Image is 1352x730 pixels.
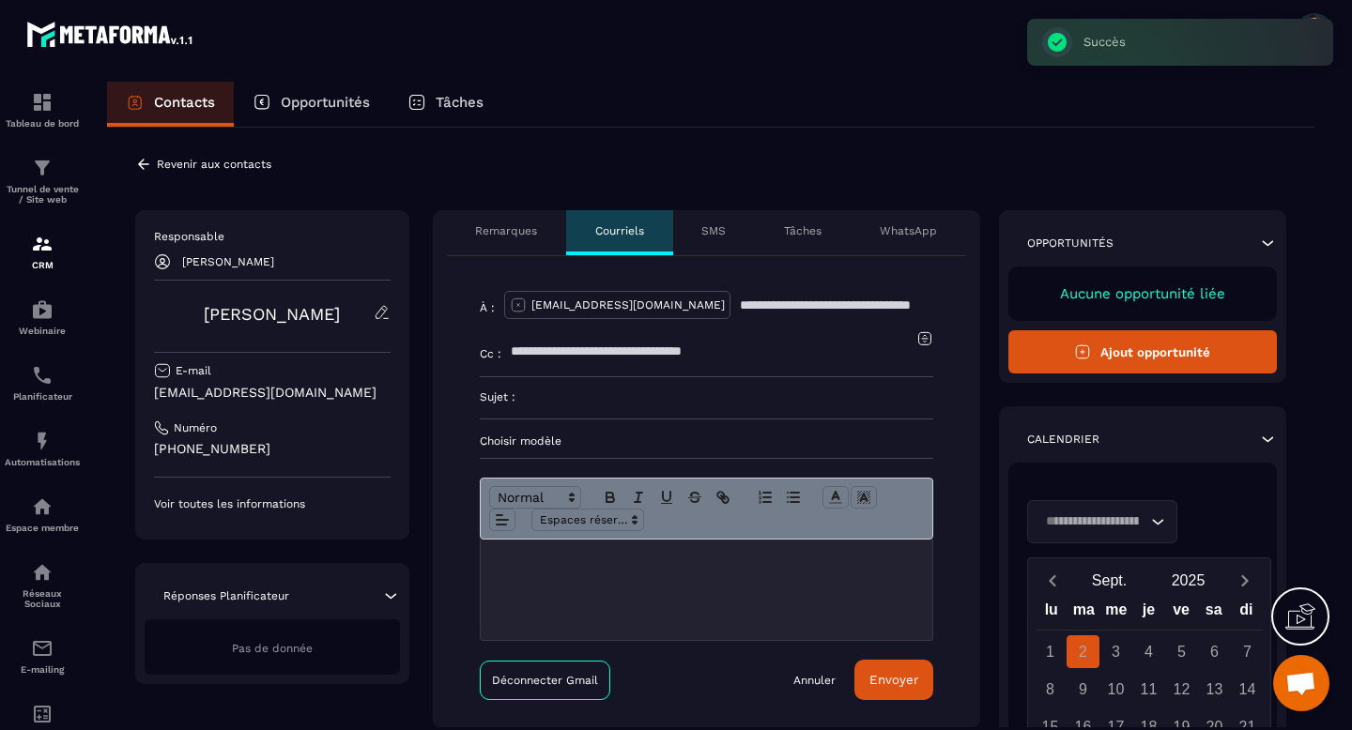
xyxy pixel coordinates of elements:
[1165,597,1198,630] div: ve
[31,298,54,321] img: automations
[480,346,501,361] p: Cc :
[5,416,80,481] a: automationsautomationsAutomatisations
[5,664,80,675] p: E-mailing
[1035,597,1068,630] div: lu
[31,430,54,452] img: automations
[107,82,234,127] a: Contacts
[1165,635,1198,668] div: 5
[232,642,313,655] span: Pas de donnée
[436,94,484,111] p: Tâches
[1197,597,1230,630] div: sa
[5,118,80,129] p: Tableau de bord
[154,94,215,111] p: Contacts
[154,496,391,511] p: Voir toutes les informations
[1231,673,1264,706] div: 14
[1027,500,1177,543] div: Search for option
[5,457,80,467] p: Automatisations
[163,588,289,603] p: Réponses Planificateur
[31,495,54,518] img: automations
[31,91,54,114] img: formation
[1231,635,1264,668] div: 7
[1068,597,1100,630] div: ma
[1132,673,1165,706] div: 11
[5,143,80,219] a: formationformationTunnel de vente / Site web
[5,588,80,609] p: Réseaux Sociaux
[234,82,389,127] a: Opportunités
[1273,655,1329,711] a: Ouvrir le chat
[5,350,80,416] a: schedulerschedulerPlanificateur
[1070,564,1149,597] button: Open months overlay
[176,363,211,378] p: E-mail
[389,82,502,127] a: Tâches
[480,661,610,700] a: Déconnecter Gmail
[5,523,80,533] p: Espace membre
[1027,285,1259,302] p: Aucune opportunité liée
[1099,635,1132,668] div: 3
[5,219,80,284] a: formationformationCRM
[1036,568,1070,593] button: Previous month
[5,391,80,402] p: Planificateur
[531,297,725,312] p: [EMAIL_ADDRESS][DOMAIN_NAME]
[475,223,537,238] p: Remarques
[880,223,937,238] p: WhatsApp
[31,364,54,387] img: scheduler
[1230,597,1263,630] div: di
[174,420,217,435] p: Numéro
[1067,673,1099,706] div: 9
[480,389,515,404] p: Sujet :
[281,94,370,111] p: Opportunités
[5,284,80,350] a: automationsautomationsWebinaire
[1100,597,1133,630] div: me
[154,229,391,244] p: Responsable
[31,703,54,725] img: accountant
[1132,597,1165,630] div: je
[854,660,933,700] button: Envoyer
[31,233,54,255] img: formation
[1165,673,1198,706] div: 12
[1039,511,1146,532] input: Search for option
[5,481,80,547] a: automationsautomationsEspace membre
[31,561,54,584] img: social-network
[5,326,80,336] p: Webinaire
[31,157,54,179] img: formation
[1027,236,1114,251] p: Opportunités
[204,304,340,324] a: [PERSON_NAME]
[5,547,80,623] a: social-networksocial-networkRéseaux Sociaux
[1067,635,1099,668] div: 2
[31,637,54,660] img: email
[480,300,495,315] p: À :
[26,17,195,51] img: logo
[5,260,80,270] p: CRM
[1027,432,1099,447] p: Calendrier
[701,223,726,238] p: SMS
[595,223,644,238] p: Courriels
[1099,673,1132,706] div: 10
[1228,568,1263,593] button: Next month
[1149,564,1228,597] button: Open years overlay
[154,440,391,458] p: [PHONE_NUMBER]
[5,623,80,689] a: emailemailE-mailing
[1008,330,1278,373] button: Ajout opportunité
[5,77,80,143] a: formationformationTableau de bord
[1132,635,1165,668] div: 4
[480,433,933,449] p: Choisir modèle
[157,158,271,171] p: Revenir aux contacts
[1034,673,1067,706] div: 8
[793,673,836,688] a: Annuler
[154,384,391,402] p: [EMAIL_ADDRESS][DOMAIN_NAME]
[1198,635,1231,668] div: 6
[182,255,274,268] p: [PERSON_NAME]
[1198,673,1231,706] div: 13
[784,223,822,238] p: Tâches
[5,184,80,205] p: Tunnel de vente / Site web
[1034,635,1067,668] div: 1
